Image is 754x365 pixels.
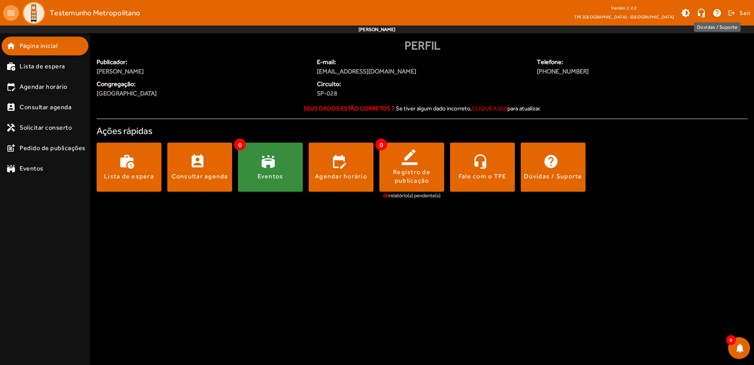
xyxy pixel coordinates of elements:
[49,7,140,19] span: Testemunho Metropolitano
[20,41,57,51] span: Página inicial
[6,103,16,112] mat-icon: perm_contact_calendar
[6,164,16,173] mat-icon: stadium
[20,82,68,92] span: Agendar horário
[20,164,44,173] span: Eventos
[20,123,72,132] span: Solicitar conserto
[574,3,674,13] div: Versão: 2.2.2
[726,335,736,345] span: 0
[317,67,528,76] span: [EMAIL_ADDRESS][DOMAIN_NAME]
[97,67,307,76] span: [PERSON_NAME]
[3,5,19,21] mat-icon: menu
[304,105,395,112] strong: Seus dados estão corretos ?
[379,143,444,192] button: Registro de publicação
[383,192,441,200] div: relatório(s) pendente(s)
[19,1,140,25] a: Testemunho Metropolitano
[317,89,417,98] span: SP-028
[317,79,417,89] span: Circuito:
[727,7,751,19] button: Sair
[22,1,46,25] img: Logo TPE
[315,172,367,181] div: Agendar horário
[234,139,246,150] span: 0
[104,172,154,181] div: Lista de espera
[521,143,586,192] button: Dúvidas / Suporte
[459,172,507,181] div: Fale com o TPE
[258,172,284,181] div: Eventos
[97,37,748,54] div: Perfil
[6,123,16,132] mat-icon: handyman
[524,172,582,181] div: Dúvidas / Suporte
[97,125,748,137] h4: Ações rápidas
[537,57,693,67] span: Telefone:
[97,57,307,67] span: Publicador:
[172,172,228,181] div: Consultar agenda
[450,143,515,192] button: Fale com o TPE
[20,103,71,112] span: Consultar agenda
[317,57,528,67] span: E-mail:
[396,105,541,112] span: Se tiver algum dado incorreto, para atualizar.
[6,143,16,153] mat-icon: post_add
[379,168,444,185] div: Registro de publicação
[574,13,674,21] span: TPE [GEOGRAPHIC_DATA] - [GEOGRAPHIC_DATA]
[20,143,86,153] span: Pedido de publicações
[97,79,307,89] span: Congregação:
[238,143,303,192] button: Eventos
[694,22,741,32] div: Dúvidas / Suporte
[375,139,387,150] span: 0
[309,143,373,192] button: Agendar horário
[537,67,693,76] span: [PHONE_NUMBER]
[20,62,65,71] span: Lista de espera
[97,89,157,98] span: [GEOGRAPHIC_DATA]
[739,7,751,19] span: Sair
[6,41,16,51] mat-icon: home
[97,143,161,192] button: Lista de espera
[6,82,16,92] mat-icon: edit_calendar
[383,193,389,198] span: 00
[167,143,232,192] button: Consultar agenda
[6,62,16,71] mat-icon: work_history
[472,105,507,112] span: clique aqui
